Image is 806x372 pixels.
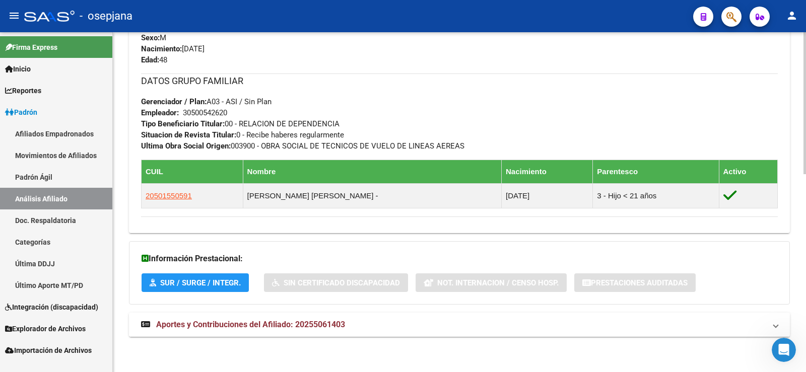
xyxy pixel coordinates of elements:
[501,183,592,208] td: [DATE]
[141,44,205,53] span: [DATE]
[141,141,464,151] span: 003900 - OBRA SOCIAL DE TECNICOS DE VUELO DE LINEAS AEREAS
[5,85,41,96] span: Reportes
[146,191,192,200] span: 20501550591
[772,338,796,362] iframe: Intercom live chat
[129,313,790,337] mat-expansion-panel-header: Aportes y Contribuciones del Afiliado: 20255061403
[141,97,207,106] strong: Gerenciador / Plan:
[5,345,92,356] span: Importación de Archivos
[284,278,400,287] span: Sin Certificado Discapacidad
[5,302,98,313] span: Integración (discapacidad)
[416,273,567,292] button: Not. Internacion / Censo Hosp.
[141,141,231,151] strong: Ultima Obra Social Origen:
[593,183,719,208] td: 3 - Hijo < 21 años
[141,55,159,64] strong: Edad:
[141,55,167,64] span: 48
[141,97,272,106] span: A03 - ASI / Sin Plan
[142,252,777,266] h3: Información Prestacional:
[141,74,778,88] h3: DATOS GRUPO FAMILIAR
[591,278,688,287] span: Prestaciones Auditadas
[141,44,182,53] strong: Nacimiento:
[8,10,20,22] mat-icon: menu
[80,5,132,27] span: - osepjana
[264,273,408,292] button: Sin Certificado Discapacidad
[5,63,31,75] span: Inicio
[5,42,57,53] span: Firma Express
[243,183,501,208] td: [PERSON_NAME] [PERSON_NAME] -
[719,160,778,183] th: Activo
[243,160,501,183] th: Nombre
[501,160,592,183] th: Nacimiento
[183,107,227,118] div: 30500542620
[141,33,166,42] span: M
[593,160,719,183] th: Parentesco
[5,107,37,118] span: Padrón
[5,323,86,334] span: Explorador de Archivos
[141,119,340,128] span: 00 - RELACION DE DEPENDENCIA
[574,273,696,292] button: Prestaciones Auditadas
[141,33,160,42] strong: Sexo:
[156,320,345,329] span: Aportes y Contribuciones del Afiliado: 20255061403
[160,278,241,287] span: SUR / SURGE / INTEGR.
[142,273,249,292] button: SUR / SURGE / INTEGR.
[141,130,344,139] span: 0 - Recibe haberes regularmente
[141,130,236,139] strong: Situacion de Revista Titular:
[437,278,559,287] span: Not. Internacion / Censo Hosp.
[141,108,179,117] strong: Empleador:
[142,160,243,183] th: CUIL
[141,119,225,128] strong: Tipo Beneficiario Titular:
[786,10,798,22] mat-icon: person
